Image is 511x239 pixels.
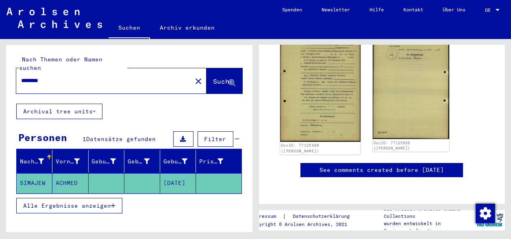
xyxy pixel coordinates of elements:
div: Prisoner # [199,157,223,166]
div: Personen [18,130,67,145]
mat-cell: SIMAJEW [17,173,52,193]
div: Geburtsdatum [163,155,198,168]
p: Copyright © Arolsen Archives, 2021 [250,221,359,228]
img: Arolsen_neg.svg [7,8,102,28]
span: Alle Ergebnisse anzeigen [23,202,111,209]
div: Nachname [20,157,44,166]
div: Vorname [56,155,90,168]
button: Clear [190,73,207,89]
a: Suchen [109,18,150,39]
img: yv_logo.png [474,210,505,230]
mat-cell: [DATE] [160,173,196,193]
mat-header-cell: Geburt‏ [124,150,160,173]
button: Filter [198,131,233,147]
div: Geburtsname [92,155,126,168]
span: 1 [83,135,86,143]
mat-header-cell: Geburtsname [89,150,124,173]
a: DocID: 77125688 ([PERSON_NAME]) [281,143,319,154]
a: See comments created before [DATE] [320,166,444,174]
mat-header-cell: Nachname [17,150,52,173]
a: DocID: 77125688 ([PERSON_NAME]) [374,141,410,151]
img: 002.jpg [373,32,449,139]
mat-cell: ACHMED [52,173,88,193]
div: Geburtsdatum [163,157,187,166]
mat-header-cell: Vorname [52,150,88,173]
div: | [250,212,359,221]
mat-header-cell: Geburtsdatum [160,150,196,173]
button: Suche [207,68,242,93]
span: Filter [204,135,226,143]
img: 001.jpg [280,29,360,142]
mat-label: Nach Themen oder Namen suchen [19,56,102,72]
button: Alle Ergebnisse anzeigen [16,198,122,213]
div: Vorname [56,157,80,166]
a: Impressum [250,212,283,221]
div: Geburtsname [92,157,116,166]
span: DE [485,7,494,13]
div: Zustimmung ändern [475,203,495,223]
a: Archiv erkunden [150,18,224,37]
mat-header-cell: Prisoner # [196,150,241,173]
div: Geburt‏ [128,157,150,166]
div: Geburt‏ [128,155,160,168]
span: Datensätze gefunden [86,135,156,143]
p: Die Arolsen Archives Online-Collections [384,205,474,220]
a: Datenschutzerklärung [286,212,359,221]
button: Archival tree units [16,104,102,119]
img: Zustimmung ändern [476,204,495,223]
div: Nachname [20,155,54,168]
mat-icon: close [194,76,203,86]
p: wurden entwickelt in Partnerschaft mit [384,220,474,235]
div: Prisoner # [199,155,233,168]
span: Suche [213,77,234,85]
